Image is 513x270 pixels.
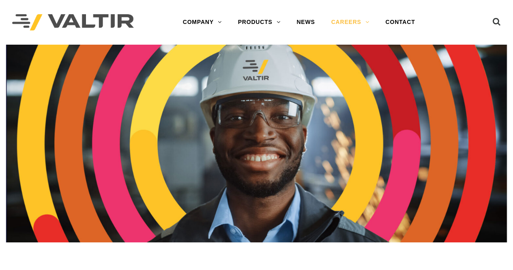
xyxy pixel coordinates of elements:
img: Valtir [12,14,134,31]
img: Careers_Header [6,45,507,242]
a: CONTACT [378,14,423,30]
a: PRODUCTS [230,14,289,30]
a: CAREERS [323,14,378,30]
a: NEWS [288,14,323,30]
a: COMPANY [175,14,230,30]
